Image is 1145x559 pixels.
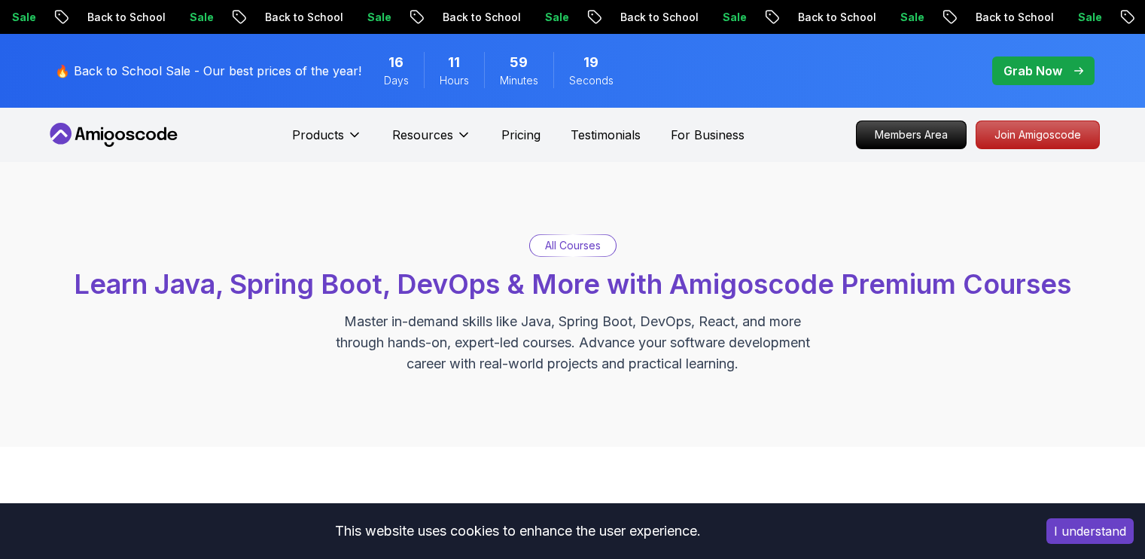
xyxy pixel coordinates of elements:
[569,73,614,88] span: Seconds
[501,126,541,144] a: Pricing
[857,121,966,148] p: Members Area
[1059,10,1107,25] p: Sale
[545,238,601,253] p: All Courses
[292,126,344,144] p: Products
[384,73,409,88] span: Days
[69,10,171,25] p: Back to School
[976,121,1099,148] p: Join Amigoscode
[1003,62,1062,80] p: Grab Now
[1046,518,1134,544] button: Accept cookies
[292,126,362,156] button: Products
[392,126,471,156] button: Resources
[440,73,469,88] span: Hours
[601,10,704,25] p: Back to School
[500,73,538,88] span: Minutes
[246,10,349,25] p: Back to School
[882,10,930,25] p: Sale
[704,10,752,25] p: Sale
[392,126,453,144] p: Resources
[55,62,361,80] p: 🔥 Back to School Sale - Our best prices of the year!
[976,121,1100,149] a: Join Amigoscode
[448,52,460,73] span: 11 Hours
[388,52,403,73] span: 16 Days
[349,10,397,25] p: Sale
[571,126,641,144] a: Testimonials
[526,10,574,25] p: Sale
[171,10,219,25] p: Sale
[74,267,1071,301] span: Learn Java, Spring Boot, DevOps & More with Amigoscode Premium Courses
[11,515,1024,548] div: This website uses cookies to enhance the user experience.
[779,10,882,25] p: Back to School
[957,10,1059,25] p: Back to School
[320,311,826,374] p: Master in-demand skills like Java, Spring Boot, DevOps, React, and more through hands-on, expert-...
[424,10,526,25] p: Back to School
[583,52,598,73] span: 19 Seconds
[671,126,745,144] a: For Business
[510,52,528,73] span: 59 Minutes
[856,121,967,149] a: Members Area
